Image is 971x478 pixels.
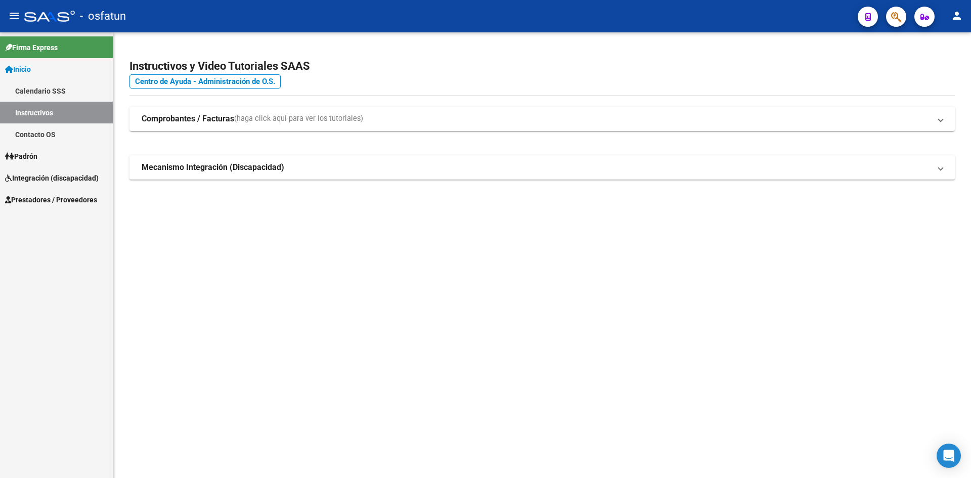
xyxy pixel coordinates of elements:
span: - osfatun [80,5,126,27]
span: Firma Express [5,42,58,53]
strong: Mecanismo Integración (Discapacidad) [142,162,284,173]
h2: Instructivos y Video Tutoriales SAAS [129,57,955,76]
span: Integración (discapacidad) [5,172,99,184]
mat-expansion-panel-header: Mecanismo Integración (Discapacidad) [129,155,955,180]
a: Centro de Ayuda - Administración de O.S. [129,74,281,89]
span: Inicio [5,64,31,75]
mat-icon: menu [8,10,20,22]
span: Prestadores / Proveedores [5,194,97,205]
div: Open Intercom Messenger [937,444,961,468]
strong: Comprobantes / Facturas [142,113,234,124]
span: (haga click aquí para ver los tutoriales) [234,113,363,124]
mat-expansion-panel-header: Comprobantes / Facturas(haga click aquí para ver los tutoriales) [129,107,955,131]
span: Padrón [5,151,37,162]
mat-icon: person [951,10,963,22]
